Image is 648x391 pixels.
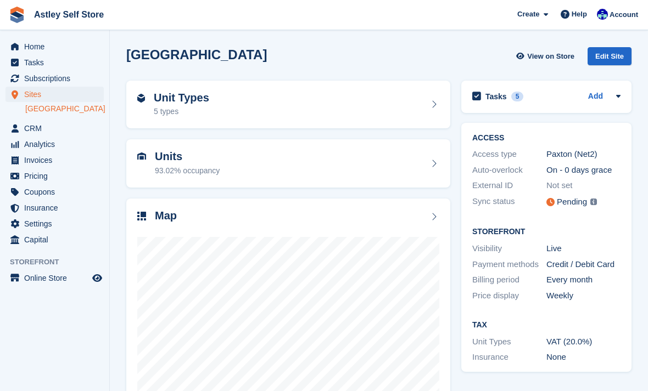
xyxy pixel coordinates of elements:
[5,55,104,70] a: menu
[5,87,104,102] a: menu
[472,228,621,236] h2: Storefront
[24,232,90,247] span: Capital
[472,274,546,286] div: Billing period
[24,270,90,286] span: Online Store
[472,195,546,209] div: Sync status
[557,196,587,208] div: Pending
[9,7,25,23] img: stora-icon-8386f47178a22dfd0bd8f6a31ec36ba5ce8667c1dd55bd0f319d3a0aa187defe.svg
[472,242,546,255] div: Visibility
[472,336,546,348] div: Unit Types
[137,152,146,160] img: unit-icn-7be61d7bf1b0ce9d3e12c5938cc71ed9869f7b940bace4675aadf7bd6d80202e.svg
[5,137,104,152] a: menu
[5,232,104,247] a: menu
[472,351,546,364] div: Insurance
[546,164,621,177] div: On - 0 days grace
[572,9,587,20] span: Help
[472,148,546,161] div: Access type
[472,179,546,192] div: External ID
[546,179,621,192] div: Not set
[517,9,539,20] span: Create
[5,200,104,216] a: menu
[24,39,90,54] span: Home
[137,212,146,220] img: map-icn-33ee37083ee616e46c38cad1a60f524a97daa1e2b2c8c0bc3eb3415660979fc1.svg
[5,184,104,200] a: menu
[126,81,450,129] a: Unit Types 5 types
[24,216,90,231] span: Settings
[137,94,145,103] img: unit-type-icn-2b2737a686de81e16bb02015468b77c625bbabd49415b5ef34ead5e3b44a266d.svg
[5,71,104,86] a: menu
[527,51,574,62] span: View on Store
[610,9,638,20] span: Account
[91,271,104,285] a: Preview store
[24,55,90,70] span: Tasks
[5,121,104,136] a: menu
[155,150,220,163] h2: Units
[546,242,621,255] div: Live
[5,152,104,168] a: menu
[588,47,632,65] div: Edit Site
[546,351,621,364] div: None
[25,104,104,114] a: [GEOGRAPHIC_DATA]
[24,168,90,184] span: Pricing
[30,5,108,24] a: Astley Self Store
[588,47,632,70] a: Edit Site
[154,92,209,104] h2: Unit Types
[485,92,507,101] h2: Tasks
[472,134,621,143] h2: ACCESS
[155,165,220,177] div: 93.02% occupancy
[472,164,546,177] div: Auto-overlock
[546,336,621,348] div: VAT (20.0%)
[24,200,90,216] span: Insurance
[10,257,109,268] span: Storefront
[24,87,90,102] span: Sites
[472,321,621,330] h2: Tax
[126,139,450,188] a: Units 93.02% occupancy
[546,290,621,302] div: Weekly
[546,274,621,286] div: Every month
[24,71,90,86] span: Subscriptions
[472,258,546,271] div: Payment methods
[24,137,90,152] span: Analytics
[24,184,90,200] span: Coupons
[5,39,104,54] a: menu
[515,47,579,65] a: View on Store
[126,47,267,62] h2: [GEOGRAPHIC_DATA]
[155,209,177,222] h2: Map
[472,290,546,302] div: Price display
[5,168,104,184] a: menu
[588,90,603,103] a: Add
[24,152,90,168] span: Invoices
[511,92,524,101] div: 5
[590,199,597,205] img: icon-info-grey-7440780725fd019a000dd9b08b2336e03edf1995a4989e88bcd33f0948082b44.svg
[154,106,209,117] div: 5 types
[5,270,104,286] a: menu
[546,148,621,161] div: Paxton (Net2)
[597,9,608,20] img: Gemma Parkinson
[546,258,621,271] div: Credit / Debit Card
[24,121,90,136] span: CRM
[5,216,104,231] a: menu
